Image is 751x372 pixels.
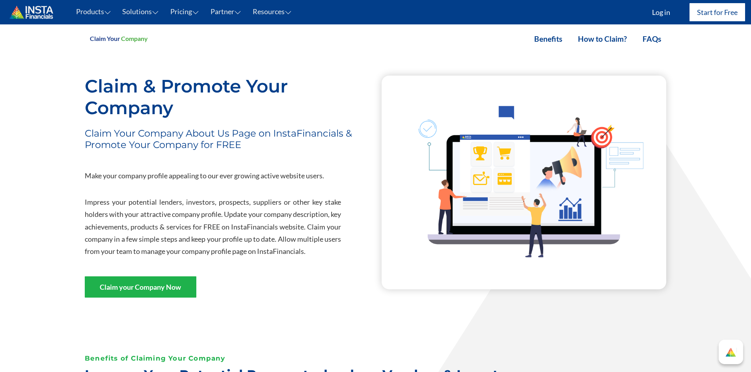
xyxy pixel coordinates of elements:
[211,7,241,16] button: Partner
[382,76,666,289] img: Claim & Promote Your Company on InstaFinancials
[6,4,53,21] img: Go Home
[534,34,562,43] a: Benefits
[643,34,661,43] a: FAQs
[85,354,225,362] strong: Benefits of Claiming Your Company
[85,276,196,298] a: Claim your Company Now
[725,346,737,358] div: How can we help?
[253,7,292,16] button: Resources
[76,7,111,16] button: Products
[725,346,737,358] img: Hc
[578,34,627,43] a: How to Claim?
[121,35,148,42] span: Company
[690,3,745,21] a: Start for Free
[122,7,159,16] button: Solutions
[85,76,369,118] span: Claim & Promote Your Company
[85,170,341,182] p: Make your company profile appealing to our ever growing active website users.
[90,35,120,42] span: Claim Your
[85,128,369,151] span: Claim Your Company About Us Page on InstaFinancials & Promote Your Company for FREE
[170,7,199,16] button: Pricing
[644,3,678,22] a: Log in
[85,196,341,257] p: Impress your potential lenders, investors, prospects, suppliers or other key stake holders with y...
